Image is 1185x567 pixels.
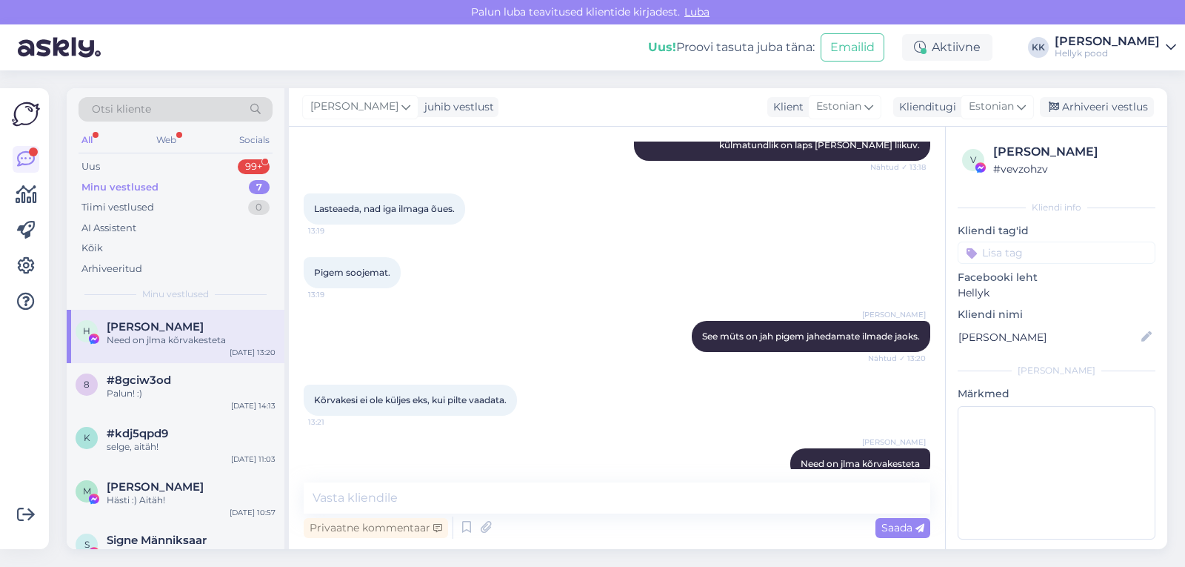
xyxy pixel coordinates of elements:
div: KK [1028,37,1049,58]
span: Marika Kundla [107,480,204,494]
span: Minu vestlused [142,288,209,301]
div: 99+ [238,159,270,174]
span: Otsi kliente [92,102,151,117]
div: [DATE] 11:03 [231,454,276,465]
div: Proovi tasuta juba täna: [648,39,815,56]
div: # vevzohzv [993,161,1151,177]
b: Uus! [648,40,676,54]
span: 13:19 [308,225,364,236]
span: M [83,485,91,497]
span: Luba [680,5,714,19]
div: Hästi :) Aitäh! [107,494,276,507]
div: Uus [81,159,100,174]
div: Arhiveeritud [81,262,142,276]
div: Aktiivne [902,34,992,61]
button: Emailid [821,33,884,62]
span: #kdj5qpd9 [107,427,168,440]
input: Lisa tag [958,242,1155,264]
div: Klient [767,99,804,115]
div: 7 [249,180,270,195]
p: Kliendi nimi [958,307,1155,322]
a: [PERSON_NAME]Hellyk pood [1055,36,1176,59]
p: Märkmed [958,386,1155,402]
div: Kõik [81,241,103,256]
div: Hellyk pood [1055,47,1160,59]
span: Lasteaeda, nad iga ilmaga õues. [314,203,455,214]
span: Helerin Mõttus [107,320,204,334]
div: Tiimi vestlused [81,200,154,215]
span: 8 [84,379,90,390]
span: Kõrvakesi ei ole küljes eks, kui pilte vaadata. [314,394,507,405]
span: Need on jlma kõrvakesteta [801,458,920,469]
p: Kliendi tag'id [958,223,1155,239]
div: Web [153,130,179,150]
input: Lisa nimi [958,329,1138,345]
img: Askly Logo [12,100,40,128]
div: Need on jlma kõrvakesteta [107,334,276,347]
div: [DATE] 10:57 [230,507,276,518]
span: 13:19 [308,289,364,300]
span: k [84,432,90,443]
div: Klienditugi [893,99,956,115]
div: Arhiveeri vestlus [1040,97,1154,117]
div: Kliendi info [958,201,1155,214]
span: #8gciw3od [107,374,171,387]
div: [PERSON_NAME] [958,364,1155,377]
span: Pigem soojemat. [314,267,390,278]
span: v [970,154,976,165]
div: Socials [236,130,273,150]
div: [PERSON_NAME] [1055,36,1160,47]
div: juhib vestlust [418,99,494,115]
div: AI Assistent [81,221,136,236]
span: Nähtud ✓ 13:20 [868,353,926,364]
span: [PERSON_NAME] [862,309,926,320]
span: See müts on jah pigem jahedamate ilmade jaoks. [702,331,920,342]
span: H [83,325,90,336]
div: Toredat ostlemist meie poes! [107,547,276,560]
div: Privaatne kommentaar [304,518,448,538]
div: Minu vestlused [81,180,158,195]
p: Hellyk [958,285,1155,301]
div: [PERSON_NAME] [993,143,1151,161]
div: [DATE] 14:13 [231,400,276,411]
div: Palun! :) [107,387,276,400]
span: Estonian [816,99,861,115]
span: [PERSON_NAME] [862,437,926,448]
span: [PERSON_NAME] [310,99,398,115]
div: 0 [248,200,270,215]
div: selge, aitäh! [107,440,276,454]
div: [DATE] 13:20 [230,347,276,358]
span: Estonian [969,99,1014,115]
span: Signe Männiksaar [107,534,207,547]
span: Saada [881,521,924,534]
span: Nähtud ✓ 13:18 [870,162,926,173]
span: 13:21 [308,417,364,428]
p: Facebooki leht [958,270,1155,285]
span: S [84,539,90,550]
div: All [79,130,96,150]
